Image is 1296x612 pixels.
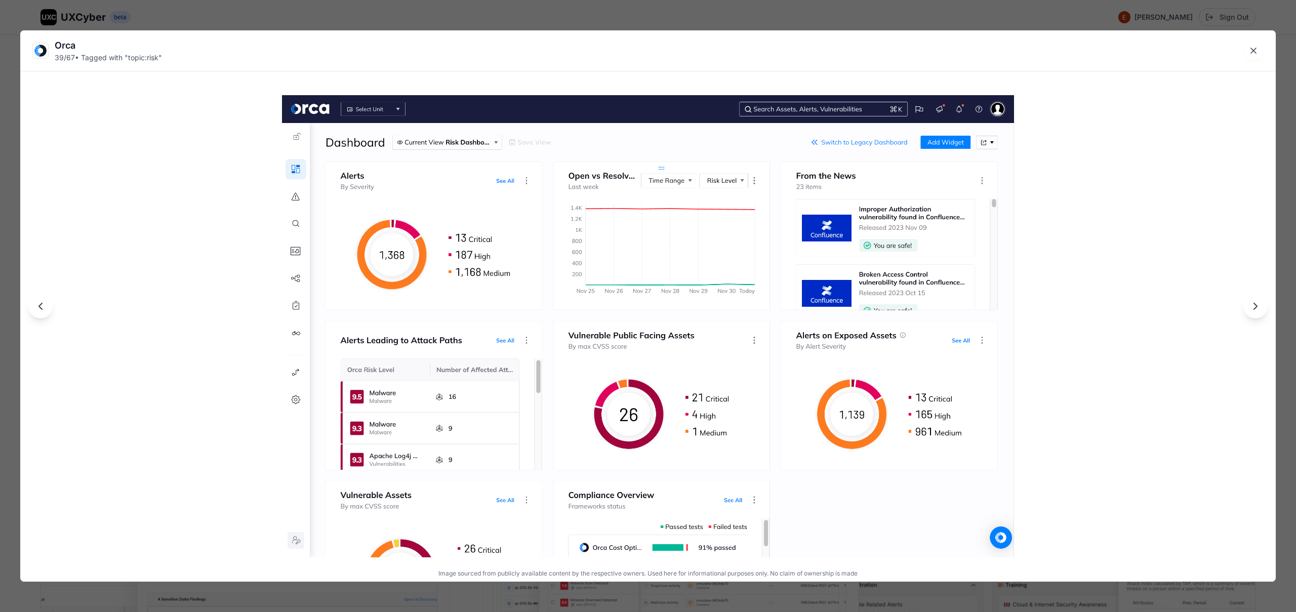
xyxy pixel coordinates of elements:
img: Orca logo [33,43,48,58]
button: Close lightbox [1243,40,1264,61]
img: Orca image 39 [282,95,1015,557]
p: Image sourced from publicly available content by the respective owners. Used here for information... [24,569,1272,578]
div: Orca [55,38,162,53]
button: Previous image [28,294,53,318]
button: Next image [1243,294,1268,318]
div: 39 / 67 • Tagged with " topic:risk " [55,53,162,63]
